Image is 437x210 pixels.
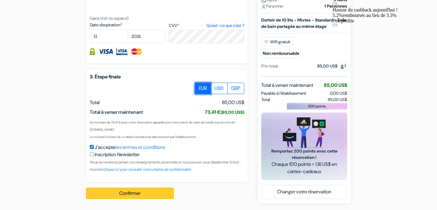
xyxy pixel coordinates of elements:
[90,120,236,132] small: Un montant de 73,41 € pour cette réservation apparaîtra sur votre relevé de carte de crédit sous ...
[90,15,129,21] small: (sans tiret ou espace)
[116,48,127,55] img: Visa Electron
[2,13,12,18] span: 5.2%
[261,37,293,46] span: Wifi gratuit
[227,83,244,94] label: GBP
[324,82,347,88] span: 85,00 US$
[261,82,313,89] span: Total à verser maintenant
[317,63,347,69] div: 85,00 US$
[86,188,174,199] button: Confirmer
[90,135,197,139] small: Le montant restant de ce dépôt sera facturé directement par l'établissement.
[95,144,165,151] label: J'accepte
[324,3,347,9] strong: 1 Personnes
[330,90,347,96] span: 0,00 US$
[195,83,211,94] label: EUR
[205,109,244,115] span: 73,41 €
[103,167,191,172] a: Cliquez ici pour consulter notre chartre de confidentialité.
[130,48,143,55] img: Master Card
[206,22,244,29] a: Qu'est-ce que c'est ?
[2,18,102,24] div: J'en profite
[90,22,165,28] label: Date d'expiration
[195,83,244,94] div: Basic radio toggle button group
[328,97,347,103] span: 85,00 US$
[337,62,347,70] span: 1
[90,74,244,80] h5: 3. Étape finale
[261,3,284,9] span: Personne :
[2,7,102,13] div: Hausse du cashback aujourd'hui !
[308,103,326,109] span: 200 points
[211,83,228,94] label: USD
[2,24,7,28] img: close.png
[222,99,244,106] span: 85,00 US$
[95,151,140,158] label: Inscription Newsletter
[261,90,306,97] span: Payable à l’établissement
[261,4,266,9] img: user_icon.svg
[283,117,326,148] img: gift_card_hero_new.png
[116,144,165,150] a: les termes et conditions
[261,49,301,58] small: Non remboursable
[90,99,100,106] span: Total
[90,160,239,172] small: Nous ne vendrons jamais vos renseignements personnels et vous pouvez vous désabonner à tout moment.
[169,22,244,29] label: CVV
[2,13,102,18] div: remboursés au lieu de 3.3%
[90,48,95,55] img: Information de carte de crédit entièrement encryptée et sécurisée
[221,110,244,115] small: (85,00 US$)
[340,64,344,69] img: guest.svg
[262,186,347,198] a: Changer votre réservation
[98,48,113,55] img: Visa
[90,109,143,115] span: Total à verser maintenant
[261,17,347,29] b: Dortoir de 10 lits - Mixtes - Standard - Salle de bain partagée au même étage
[2,2,7,7] img: large-icon256.png
[264,39,269,44] img: free_wifi.svg
[261,63,279,69] div: Prix total :
[269,148,340,161] span: Remportez 200 points avec cette réservation !
[261,97,270,103] span: Total
[269,161,340,175] span: Chaque 100 points = 1,16 US$ en cartes-cadeaux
